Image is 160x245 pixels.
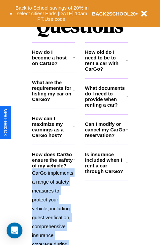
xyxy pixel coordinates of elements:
[85,85,127,108] h3: What documents do I need to provide when renting a car?
[12,3,92,24] button: Back to School savings of 20% in select cities! Ends [DATE] 10am PT.Use code:
[32,116,73,138] h3: How can I maximize my earnings as a CarGo host?
[32,49,73,66] h3: How do I become a host on CarGo?
[85,121,126,138] h3: Can I modify or cancel my CarGo reservation?
[85,49,126,72] h3: How old do I need to be to rent a car with CarGo?
[92,11,136,17] b: BACK2SCHOOL20
[32,152,73,168] h3: How does CarGo ensure the safety of my vehicle?
[7,223,22,238] div: Open Intercom Messenger
[32,80,73,102] h3: What are the requirements for listing my car on CarGo?
[85,152,126,174] h3: Is insurance included when I rent a car through CarGo?
[3,109,8,136] div: Give Feedback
